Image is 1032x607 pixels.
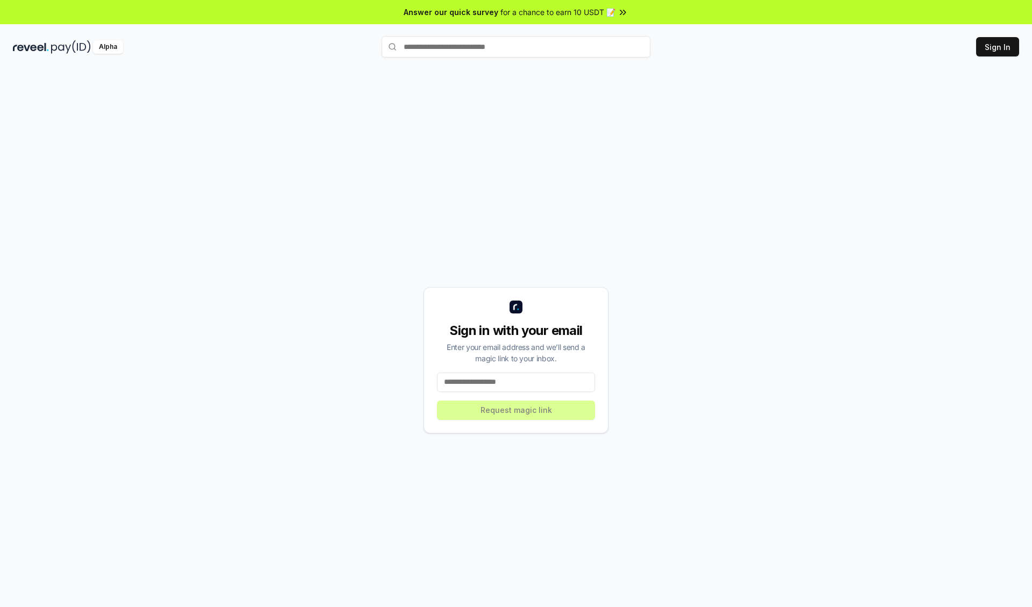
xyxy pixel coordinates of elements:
div: Enter your email address and we’ll send a magic link to your inbox. [437,341,595,364]
span: Answer our quick survey [404,6,498,18]
img: pay_id [51,40,91,54]
img: logo_small [510,301,522,313]
span: for a chance to earn 10 USDT 📝 [500,6,615,18]
button: Sign In [976,37,1019,56]
div: Sign in with your email [437,322,595,339]
img: reveel_dark [13,40,49,54]
div: Alpha [93,40,123,54]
